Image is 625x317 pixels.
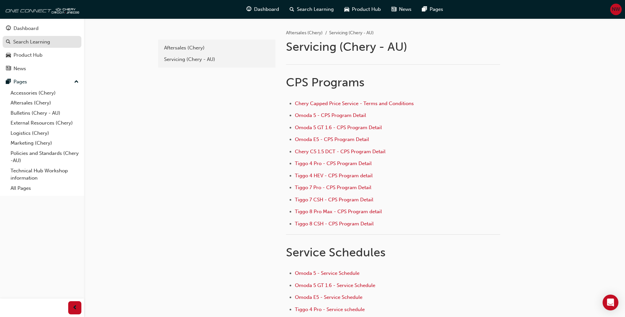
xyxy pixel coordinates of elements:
button: Pages [3,76,81,88]
a: guage-iconDashboard [241,3,284,16]
a: Tiggo 8 Pro Max - CPS Program detail [295,209,382,215]
span: Search Learning [297,6,334,13]
a: Tiggo 7 CSH - CPS Program Detail [295,197,373,203]
div: Product Hub [14,51,43,59]
a: Chery Capped Price Service - Terms and Conditions [295,101,414,106]
a: Aftersales (Chery) [286,30,323,36]
span: up-icon [74,78,79,86]
div: Dashboard [14,25,39,32]
span: Service Schedules [286,245,385,259]
a: search-iconSearch Learning [284,3,339,16]
a: Omoda E5 - Service Schedule [295,294,362,300]
a: Marketing (Chery) [8,138,81,148]
h1: Servicing (Chery - AU) [286,40,502,54]
a: Accessories (Chery) [8,88,81,98]
a: Tiggo 4 Pro - CPS Program Detail [295,160,372,166]
a: Omoda 5 - Service Schedule [295,270,359,276]
span: Pages [430,6,443,13]
a: News [3,63,81,75]
span: News [399,6,412,13]
button: DashboardSearch LearningProduct HubNews [3,21,81,76]
span: car-icon [6,52,11,58]
a: Bulletins (Chery - AU) [8,108,81,118]
a: Omoda 5 GT 1.6 - Service Schedule [295,282,375,288]
a: Aftersales (Chery) [8,98,81,108]
a: Logistics (Chery) [8,128,81,138]
div: Search Learning [13,38,50,46]
a: Dashboard [3,22,81,35]
span: search-icon [290,5,294,14]
a: Search Learning [3,36,81,48]
a: Tiggo 7 Pro - CPS Program Detail [295,185,371,190]
span: Dashboard [254,6,279,13]
div: News [14,65,26,72]
a: Tiggo 4 HEV - CPS Program detail [295,173,373,179]
a: External Resources (Chery) [8,118,81,128]
a: Omoda 5 - CPS Program Detail [295,112,366,118]
span: car-icon [344,5,349,14]
div: Aftersales (Chery) [164,44,270,52]
span: NW [612,6,620,13]
span: guage-icon [6,26,11,32]
a: Servicing (Chery - AU) [161,54,273,65]
span: pages-icon [422,5,427,14]
span: pages-icon [6,79,11,85]
div: Servicing (Chery - AU) [164,56,270,63]
a: Omoda 5 GT 1.6 - CPS Program Detail [295,125,382,130]
a: Chery C5 1.5 DCT - CPS Program Detail [295,149,385,155]
a: pages-iconPages [417,3,448,16]
span: CPS Programs [286,75,364,89]
a: Omoda E5 - CPS Program Detail [295,136,369,142]
span: Product Hub [352,6,381,13]
a: Tiggo 4 Pro - Service schedule [295,306,365,312]
span: prev-icon [72,304,77,312]
a: car-iconProduct Hub [339,3,386,16]
span: guage-icon [246,5,251,14]
span: search-icon [6,39,11,45]
a: All Pages [8,183,81,193]
a: Product Hub [3,49,81,61]
a: Tiggo 8 CSH - CPS Program Detail [295,221,374,227]
span: news-icon [6,66,11,72]
a: news-iconNews [386,3,417,16]
div: Open Intercom Messenger [603,295,618,310]
a: Aftersales (Chery) [161,42,273,54]
button: NW [610,4,622,15]
div: Pages [14,78,27,86]
li: Servicing (Chery - AU) [329,29,374,37]
a: Technical Hub Workshop information [8,166,81,183]
a: Policies and Standards (Chery -AU) [8,148,81,166]
img: oneconnect [3,3,79,16]
span: news-icon [391,5,396,14]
